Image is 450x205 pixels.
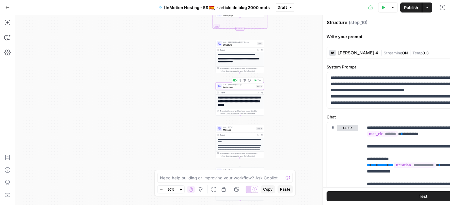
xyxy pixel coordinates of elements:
[239,116,240,125] g: Edge from step_10 to step_15
[337,125,358,131] button: user
[381,49,384,56] span: |
[338,51,378,55] div: [PERSON_NAME] 4
[402,51,408,55] span: ON
[223,43,256,46] span: Structure
[167,187,174,192] span: 50%
[327,19,347,26] textarea: Structure
[275,3,295,12] button: Draft
[349,19,367,26] span: ( step_10 )
[239,31,240,40] g: Edge from step_3-iteration-end to step_1
[277,5,287,10] span: Draft
[164,4,270,11] span: [InMotion Hosting - ES 🇪🇸] - article de blog 2000 mots
[408,49,412,56] span: |
[223,128,255,131] span: Maillage
[422,51,429,55] span: 0.3
[239,158,240,167] g: Edge from step_15 to step_13
[384,51,402,55] span: Streaming
[223,41,256,43] span: LLM · [PERSON_NAME] 3.7 Sonnet
[400,2,422,12] button: Publish
[226,155,237,157] span: Copy the output
[220,152,263,157] div: This output is too large & has been abbreviated for review. to view the full content.
[239,73,240,82] g: Edge from step_1 to step_10
[412,51,422,55] span: Temp
[404,4,418,11] span: Publish
[223,83,255,86] span: LLM · [PERSON_NAME] 4
[220,49,256,51] div: Output
[220,134,256,136] div: Output
[155,2,273,12] button: [InMotion Hosting - ES 🇪🇸] - article de blog 2000 mots
[220,67,263,72] div: This output is too large & has been abbreviated for review. to view the full content.
[226,70,237,72] span: Copy the output
[220,110,263,115] div: This output is too large & has been abbreviated for review. to view the full content.
[223,126,255,128] span: LLM · GPT-4.1
[223,86,255,89] span: Rédaction
[220,91,256,94] div: Output
[226,112,237,114] span: Copy the output
[223,168,255,171] span: LLM · GPT-4.1
[418,193,427,199] span: Test
[216,27,264,31] div: Complete
[223,13,255,17] span: Nettoyage
[235,27,244,31] div: Complete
